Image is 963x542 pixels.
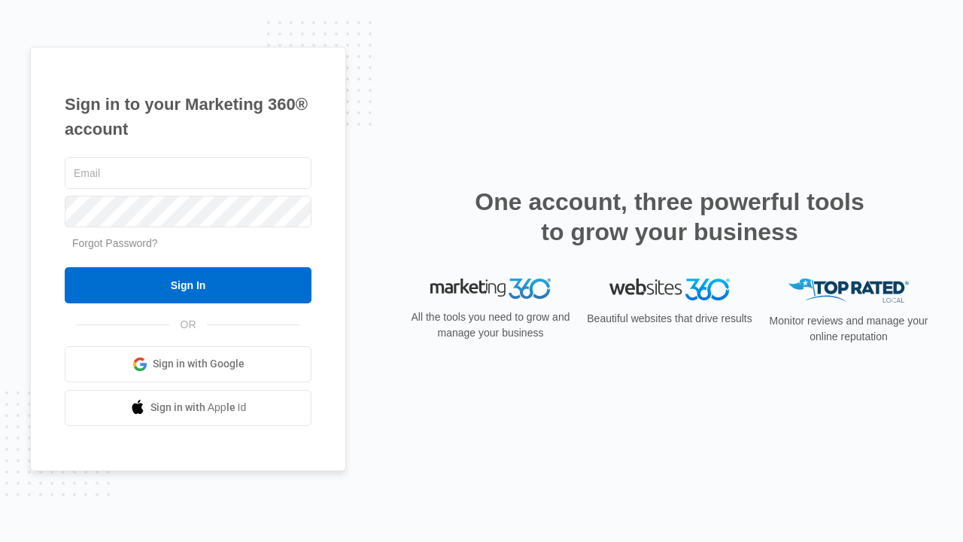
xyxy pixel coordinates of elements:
[406,309,575,341] p: All the tools you need to grow and manage your business
[65,267,311,303] input: Sign In
[788,279,909,303] img: Top Rated Local
[470,187,869,247] h2: One account, three powerful tools to grow your business
[150,400,247,416] span: Sign in with Apple Id
[65,92,311,142] h1: Sign in to your Marketing 360® account
[65,157,311,189] input: Email
[764,313,933,345] p: Monitor reviews and manage your online reputation
[65,390,311,426] a: Sign in with Apple Id
[430,279,551,300] img: Marketing 360
[72,237,158,249] a: Forgot Password?
[170,317,207,333] span: OR
[609,279,730,300] img: Websites 360
[153,356,245,372] span: Sign in with Google
[65,346,311,382] a: Sign in with Google
[585,311,754,327] p: Beautiful websites that drive results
